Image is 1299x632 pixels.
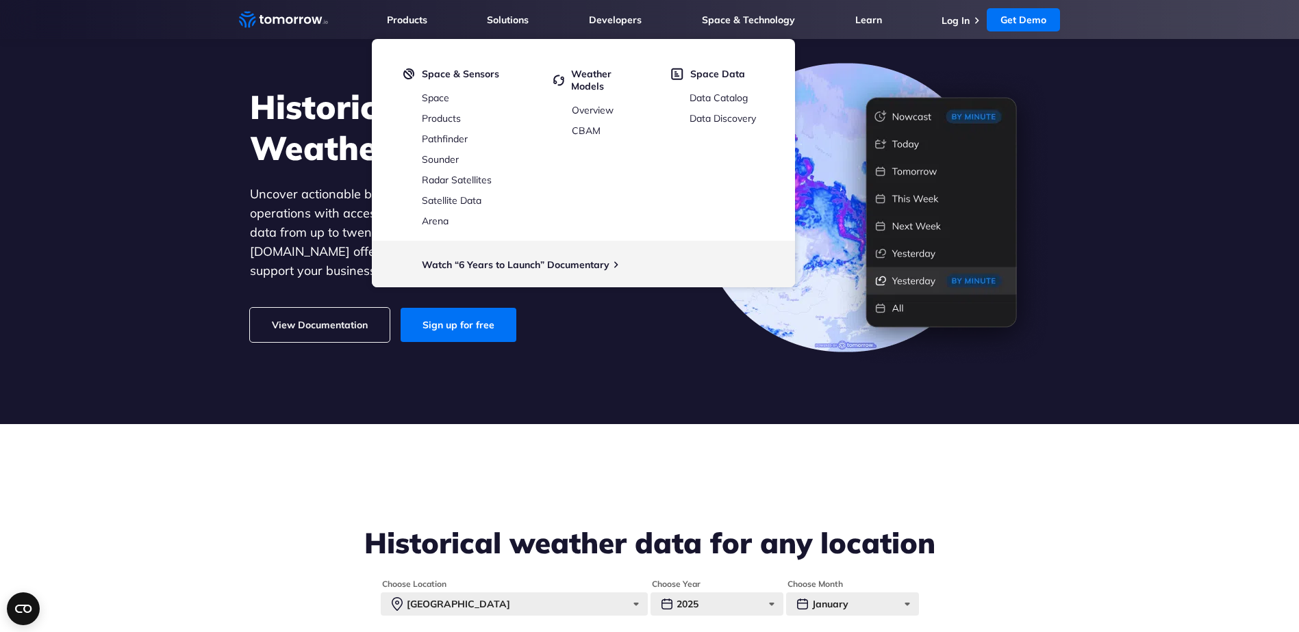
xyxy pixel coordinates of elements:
a: Satellite Data [422,194,481,207]
a: Home link [239,10,328,30]
a: Arena [422,215,449,227]
a: Space & Technology [702,14,795,26]
a: Data Catalog [690,92,748,104]
p: Uncover actionable business insights and optimize your operations with access to hourly and daily... [250,185,627,280]
span: Weather Models [571,68,646,92]
a: Pathfinder [422,133,468,145]
a: Overview [572,104,614,116]
img: cycled.svg [553,68,564,92]
a: Solutions [487,14,529,26]
span: Space & Sensors [422,68,499,80]
div: January [786,592,919,616]
a: Radar Satellites [422,174,492,186]
a: Log In [942,14,970,27]
h1: Historical Weather Data [250,86,627,168]
a: Products [422,112,461,124]
div: 2025 [651,592,783,616]
a: Sign up for free [401,308,516,342]
a: CBAM [572,124,601,137]
img: satelight.svg [403,68,415,80]
a: Learn [855,14,882,26]
a: Developers [589,14,642,26]
a: Sounder [422,153,459,166]
legend: Choose Month [786,579,844,590]
span: Space Data [690,68,745,80]
a: Products [387,14,427,26]
a: View Documentation [250,308,390,342]
a: Space [422,92,449,104]
div: [GEOGRAPHIC_DATA] [381,592,648,616]
legend: Choose Location [381,579,448,590]
a: Watch “6 Years to Launch” Documentary [422,259,609,271]
h2: Historical weather data for any location [239,527,1061,559]
img: space-data.svg [671,68,683,80]
a: Get Demo [987,8,1060,31]
a: Data Discovery [690,112,756,124]
button: Open CMP widget [7,592,40,625]
legend: Choose Year [651,579,702,590]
